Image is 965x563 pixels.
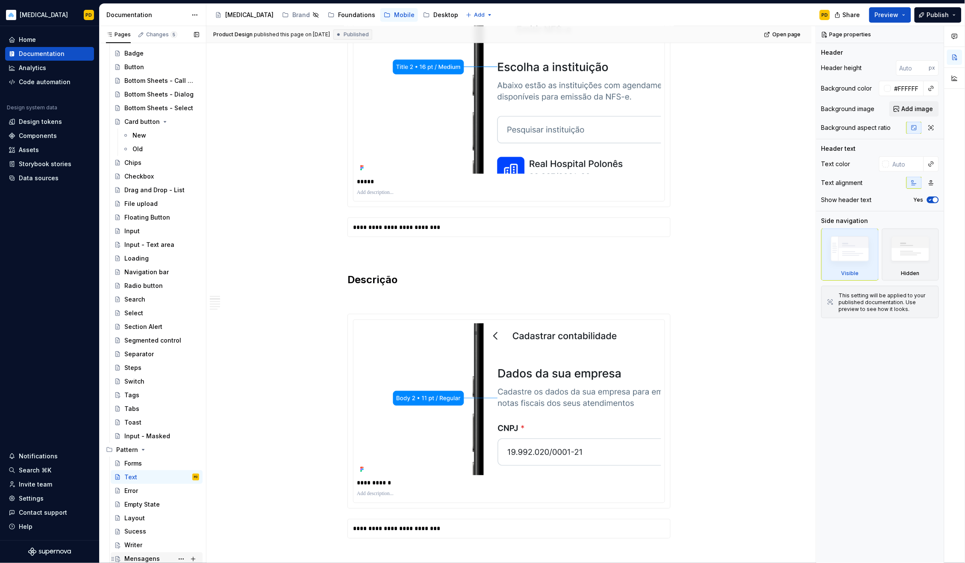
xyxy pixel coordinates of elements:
[19,117,62,126] div: Design tokens
[124,514,145,522] div: Layout
[124,309,143,317] div: Select
[212,8,277,22] a: [MEDICAL_DATA]
[86,12,92,18] div: PD
[124,199,158,208] div: File upload
[124,528,146,536] div: Sucess
[111,211,203,224] a: Floating Button
[19,174,59,182] div: Data sources
[124,49,144,58] div: Badge
[106,31,131,38] div: Pages
[111,88,203,101] a: Bottom Sheets - Dialog
[111,484,203,498] a: Error
[111,416,203,429] a: Toast
[111,238,203,252] a: Input - Text area
[124,213,170,222] div: Floating Button
[5,129,94,143] a: Components
[875,11,899,19] span: Preview
[822,12,828,18] div: PD
[111,265,203,279] a: Navigation bar
[19,480,52,489] div: Invite team
[111,402,203,416] a: Tabs
[5,33,94,47] a: Home
[821,160,850,168] div: Text color
[132,145,143,153] div: Old
[19,132,57,140] div: Components
[124,418,141,427] div: Toast
[902,105,933,113] span: Add image
[915,7,962,23] button: Publish
[111,457,203,470] a: Forms
[821,229,879,281] div: Visible
[821,179,863,187] div: Text alignment
[124,295,145,304] div: Search
[132,131,146,140] div: New
[28,548,71,556] svg: Supernova Logo
[380,8,418,22] a: Mobile
[124,158,141,167] div: Chips
[821,105,875,113] div: Background image
[116,446,138,454] div: Pattern
[124,459,142,468] div: Forms
[19,78,71,86] div: Code automation
[19,50,65,58] div: Documentation
[111,279,203,293] a: Radio button
[124,432,170,440] div: Input - Masked
[111,170,203,183] a: Checkbox
[111,101,203,115] a: Bottom Sheets - Select
[394,11,415,19] div: Mobile
[171,31,177,38] span: 5
[111,47,203,60] a: Badge
[830,7,866,23] button: Share
[929,65,936,71] p: px
[111,525,203,539] a: Sucess
[124,323,162,331] div: Section Alert
[124,364,141,372] div: Steps
[2,6,97,24] button: [MEDICAL_DATA]PD
[5,478,94,491] a: Invite team
[111,74,203,88] a: Bottom Sheets - Call to Action
[124,104,193,112] div: Bottom Sheets - Select
[821,123,891,132] div: Background aspect ratio
[891,81,924,96] input: Auto
[5,449,94,463] button: Notifications
[19,452,58,460] div: Notifications
[5,463,94,477] button: Search ⌘K
[124,350,154,358] div: Separator
[254,31,330,38] div: published this page on [DATE]
[5,520,94,534] button: Help
[111,156,203,170] a: Chips
[5,143,94,157] a: Assets
[124,117,160,126] div: Card button
[292,11,310,19] div: Brand
[5,75,94,89] a: Code automation
[324,8,379,22] a: Foundations
[124,487,138,495] div: Error
[111,470,203,484] a: TextPD
[111,60,203,74] a: Button
[6,10,16,20] img: 3a570f0b-1f7c-49e5-9f10-88144126f5ec.png
[772,31,801,38] span: Open page
[124,227,140,235] div: Input
[225,11,274,19] div: [MEDICAL_DATA]
[869,7,911,23] button: Preview
[124,405,139,413] div: Tabs
[901,270,920,277] div: Hidden
[111,388,203,402] a: Tags
[914,196,924,203] label: Yes
[762,29,805,41] a: Open page
[111,511,203,525] a: Layout
[106,11,187,19] div: Documentation
[338,11,375,19] div: Foundations
[213,31,253,38] span: Product Design
[821,217,868,225] div: Side navigation
[111,334,203,347] a: Segmented control
[279,8,323,22] a: Brand
[19,64,46,72] div: Analytics
[124,473,137,481] div: Text
[103,443,203,457] div: Pattern
[111,252,203,265] a: Loading
[7,104,57,111] div: Design system data
[146,31,177,38] div: Changes
[19,35,36,44] div: Home
[111,429,203,443] a: Input - Masked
